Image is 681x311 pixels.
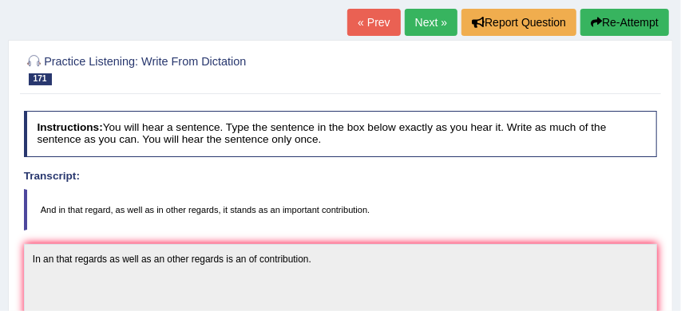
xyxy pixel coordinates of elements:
button: Re-Attempt [580,9,669,36]
blockquote: And in that regard, as well as in other regards, it stands as an important contribution. [24,189,658,230]
b: Instructions: [37,121,102,133]
a: Next » [405,9,457,36]
span: 171 [29,73,52,85]
h4: Transcript: [24,171,658,183]
button: Report Question [461,9,576,36]
a: « Prev [347,9,400,36]
h4: You will hear a sentence. Type the sentence in the box below exactly as you hear it. Write as muc... [24,111,658,156]
h2: Practice Listening: Write From Dictation [24,52,417,85]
